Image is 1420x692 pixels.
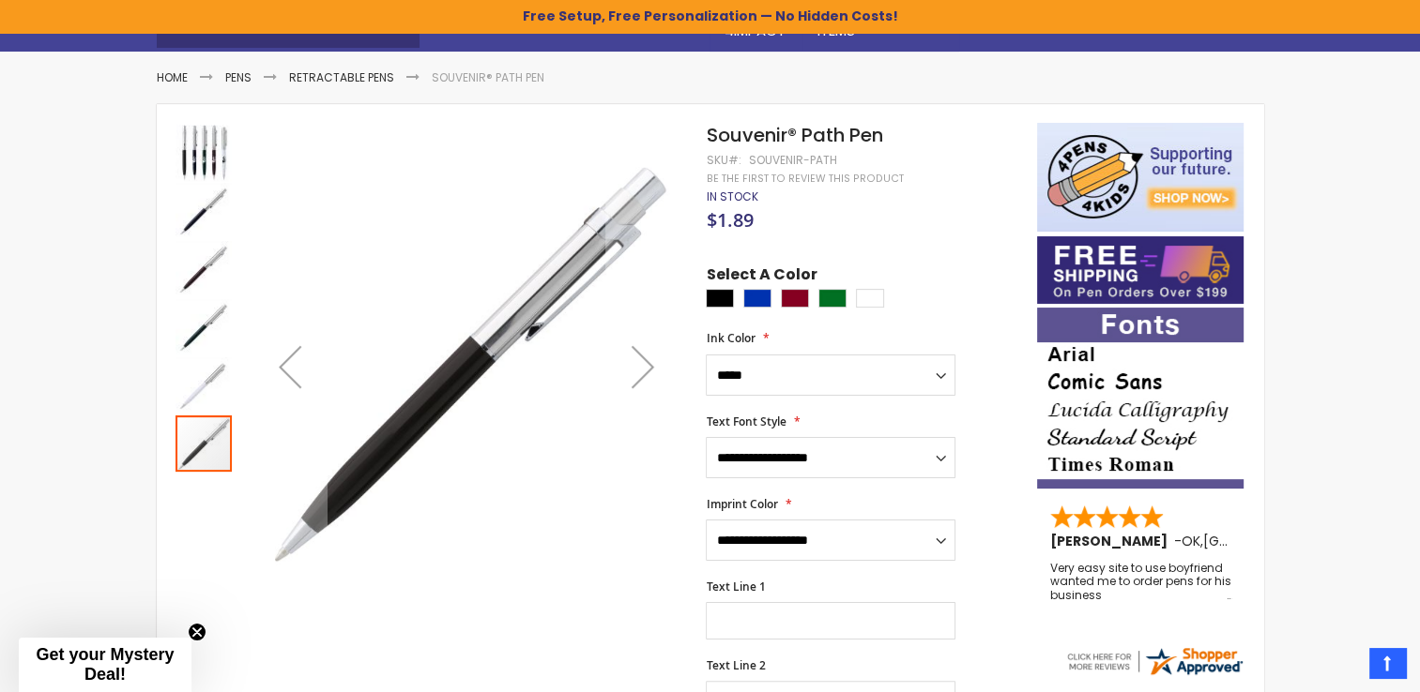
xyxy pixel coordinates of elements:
span: - , [1174,532,1341,550]
img: font-personalization-examples [1037,308,1244,489]
div: Souvenir® Path Pen [176,123,234,181]
span: Text Line 1 [706,579,765,594]
div: Green [818,289,847,308]
img: 4pens 4 kids [1037,123,1244,232]
span: [GEOGRAPHIC_DATA] [1203,532,1341,550]
img: Souvenir® Path Pen [252,150,680,579]
div: Very easy site to use boyfriend wanted me to order pens for his business [1050,562,1232,602]
span: In stock [706,188,757,204]
div: Souvenir-Path [748,153,836,168]
a: 4pens.com certificate URL [1064,666,1244,682]
img: Souvenir® Path Pen [176,299,232,355]
div: Souvenir® Path Pen [176,181,234,239]
a: Pens [225,69,252,85]
div: White [856,289,884,308]
div: Availability [706,189,757,204]
div: Burgundy [781,289,809,308]
span: OK [1182,532,1200,550]
img: Souvenir® Path Pen [176,241,232,297]
div: Souvenir® Path Pen [176,355,234,414]
div: Souvenir® Path Pen [176,297,234,355]
img: Souvenir® Path Pen [176,125,232,181]
div: Black [706,289,734,308]
span: $1.89 [706,207,753,233]
img: Free shipping on orders over $199 [1037,236,1244,304]
span: Text Font Style [706,414,786,429]
a: Be the first to review this product [706,172,903,186]
span: Souvenir® Path Pen [706,122,882,148]
span: Imprint Color [706,496,777,512]
strong: SKU [706,152,741,168]
div: Get your Mystery Deal!Close teaser [19,638,191,692]
img: Souvenir® Path Pen [176,357,232,414]
span: Ink Color [706,330,755,346]
iframe: Google Customer Reviews [1265,641,1420,692]
span: [PERSON_NAME] [1050,532,1174,550]
div: Blue [743,289,771,308]
div: Souvenir® Path Pen [176,414,232,472]
span: Get your Mystery Deal! [36,645,174,684]
li: Souvenir® Path Pen [432,70,544,85]
div: Previous [252,123,328,609]
img: 4pens.com widget logo [1064,644,1244,678]
span: Select A Color [706,264,817,290]
a: Home [157,69,188,85]
div: Next [605,123,680,609]
button: Close teaser [188,623,206,641]
span: Text Line 2 [706,657,765,673]
a: Retractable Pens [289,69,394,85]
img: Souvenir® Path Pen [176,183,232,239]
div: Souvenir® Path Pen [176,239,234,297]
